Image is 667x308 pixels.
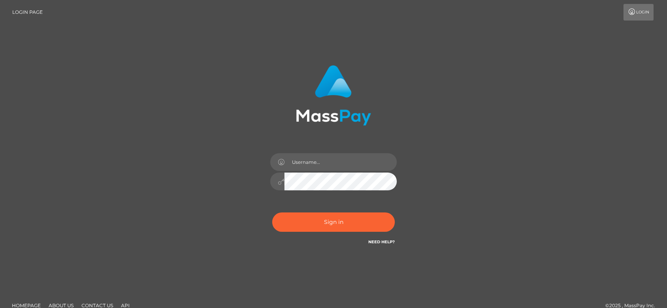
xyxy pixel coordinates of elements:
button: Sign in [272,212,395,232]
a: Login Page [12,4,43,21]
a: Need Help? [368,239,395,244]
input: Username... [284,153,397,171]
a: Login [623,4,654,21]
img: MassPay Login [296,65,371,126]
